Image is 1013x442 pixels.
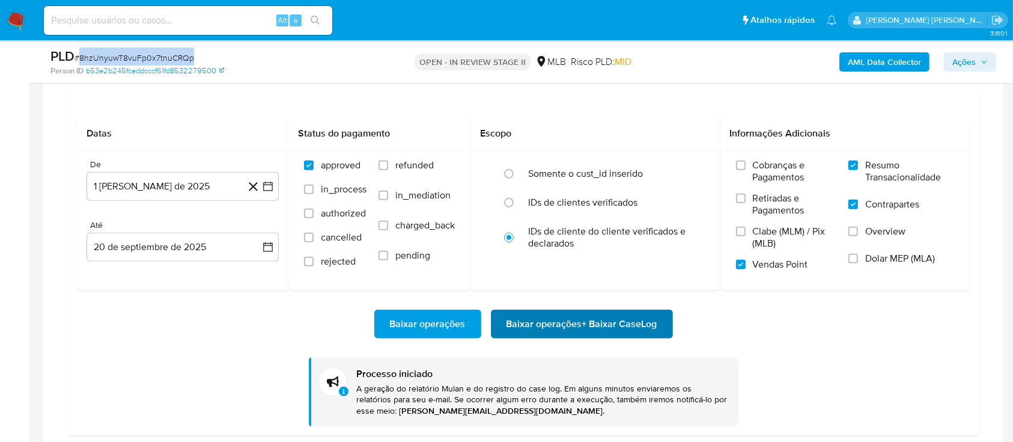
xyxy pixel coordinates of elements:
span: MID [615,55,631,69]
b: Person ID [50,66,84,76]
b: PLD [50,46,75,66]
a: Sair [991,14,1004,26]
button: search-icon [303,12,327,29]
span: 3.160.1 [990,28,1007,38]
span: s [294,14,297,26]
a: b53e2b245fceddcccf61fd8532279500 [86,66,224,76]
button: AML Data Collector [839,52,929,72]
input: Pesquise usuários ou casos... [44,13,332,28]
b: AML Data Collector [848,52,921,72]
span: Alt [278,14,287,26]
span: # 8hzUnyuwT8vuFp0x7tnuCRQp [75,52,194,64]
span: Risco PLD: [571,55,631,69]
a: Notificações [827,15,837,25]
p: alessandra.barbosa@mercadopago.com [866,14,988,26]
button: Ações [944,52,996,72]
p: OPEN - IN REVIEW STAGE II [415,54,531,70]
span: Ações [952,52,976,72]
div: MLB [535,55,566,69]
span: Atalhos rápidos [750,14,815,26]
